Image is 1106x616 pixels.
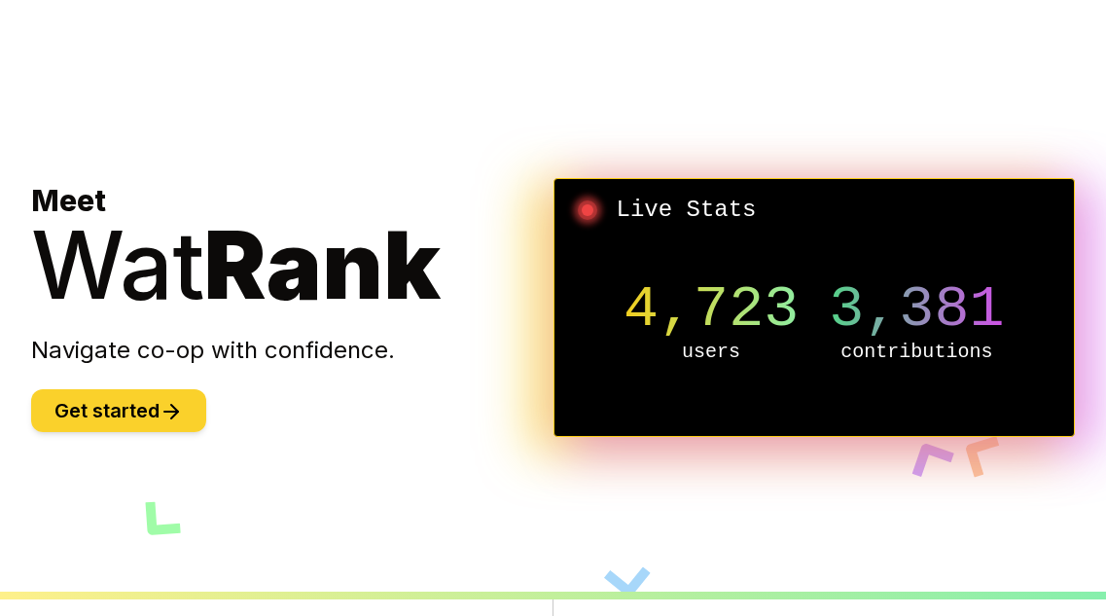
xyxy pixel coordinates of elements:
[31,208,204,321] span: Wat
[814,280,1019,339] p: 3,381
[31,335,553,366] p: Navigate co-op with confidence.
[609,339,814,366] p: users
[31,183,553,311] h1: Meet
[814,339,1019,366] p: contributions
[570,195,1059,226] h2: Live Stats
[31,402,206,421] a: Get started
[204,208,441,321] span: Rank
[31,389,206,432] button: Get started
[609,280,814,339] p: 4,723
